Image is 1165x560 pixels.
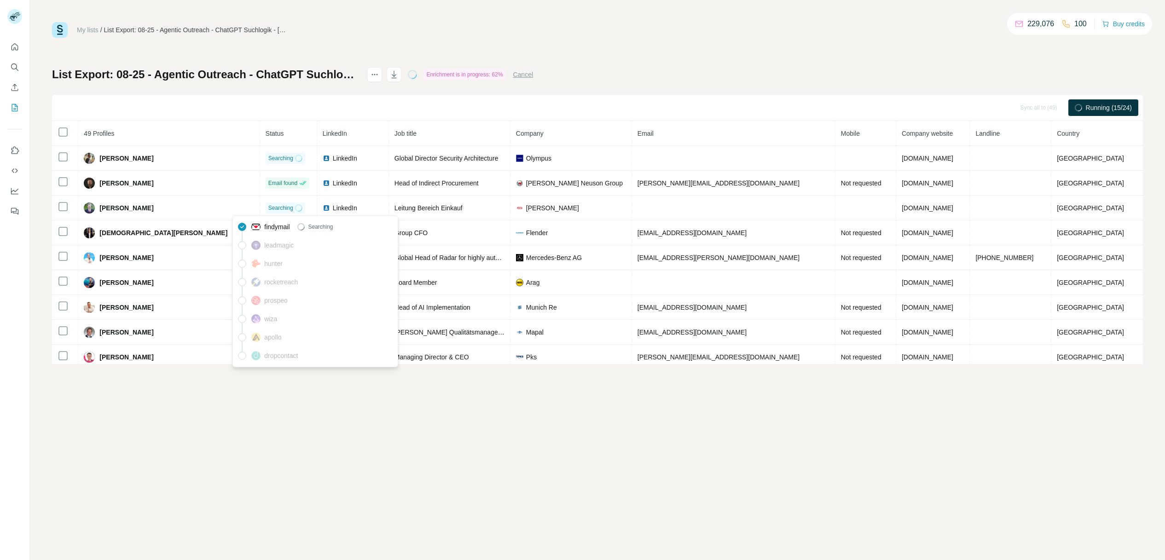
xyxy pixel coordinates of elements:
[1102,17,1145,30] button: Buy credits
[264,259,283,268] span: hunter
[394,329,512,336] span: [PERSON_NAME] Qualitätsmanagement
[99,278,153,287] span: [PERSON_NAME]
[7,183,22,199] button: Dashboard
[423,69,505,80] div: Enrichment is in progress: 62%
[394,353,469,361] span: Managing Director & CEO
[251,351,261,360] img: provider dropcontact logo
[264,222,290,231] span: findymail
[638,229,747,237] span: [EMAIL_ADDRESS][DOMAIN_NAME]
[394,130,417,137] span: Job title
[902,329,953,336] span: [DOMAIN_NAME]
[251,296,261,305] img: provider prospeo logo
[516,353,523,361] img: company-logo
[251,241,261,250] img: provider leadmagic logo
[251,314,261,323] img: provider wiza logo
[638,329,747,336] span: [EMAIL_ADDRESS][DOMAIN_NAME]
[516,254,523,261] img: company-logo
[7,203,22,219] button: Feedback
[52,67,359,82] h1: List Export: 08-25 - Agentic Outreach - ChatGPT Suchlogik - [DATE] 09:27
[264,351,298,360] span: dropcontact
[323,179,330,187] img: LinkedIn logo
[84,178,95,189] img: Avatar
[902,130,953,137] span: Company website
[516,329,523,336] img: company-logo
[902,254,953,261] span: [DOMAIN_NAME]
[99,179,153,188] span: [PERSON_NAME]
[1086,103,1132,112] span: Running (15/24)
[1057,353,1124,361] span: [GEOGRAPHIC_DATA]
[526,328,544,337] span: Mapal
[902,179,953,187] span: [DOMAIN_NAME]
[1027,18,1054,29] p: 229,076
[7,59,22,75] button: Search
[526,253,582,262] span: Mercedes-Benz AG
[975,254,1033,261] span: [PHONE_NUMBER]
[526,179,623,188] span: [PERSON_NAME] Neuson Group
[394,279,437,286] span: Board Member
[77,26,99,34] a: My lists
[308,223,333,231] span: Searching
[1057,130,1079,137] span: Country
[526,303,557,312] span: Munich Re
[394,229,428,237] span: Group CFO
[394,179,479,187] span: Head of Indirect Procurement
[99,154,153,163] span: [PERSON_NAME]
[516,279,523,286] img: company-logo
[264,241,294,250] span: leadmagic
[638,254,800,261] span: [EMAIL_ADDRESS][PERSON_NAME][DOMAIN_NAME]
[841,353,881,361] span: Not requested
[1057,279,1124,286] span: [GEOGRAPHIC_DATA]
[1057,155,1124,162] span: [GEOGRAPHIC_DATA]
[7,79,22,96] button: Enrich CSV
[902,204,953,212] span: [DOMAIN_NAME]
[526,154,551,163] span: Olympus
[841,229,881,237] span: Not requested
[84,252,95,263] img: Avatar
[333,154,357,163] span: LinkedIn
[516,229,523,237] img: company-logo
[526,278,540,287] span: Arag
[7,99,22,116] button: My lists
[526,203,579,213] span: [PERSON_NAME]
[100,25,102,35] li: /
[902,304,953,311] span: [DOMAIN_NAME]
[513,70,533,79] button: Cancel
[7,142,22,159] button: Use Surfe on LinkedIn
[84,352,95,363] img: Avatar
[841,254,881,261] span: Not requested
[264,296,288,305] span: prospeo
[841,329,881,336] span: Not requested
[99,328,153,337] span: [PERSON_NAME]
[84,153,95,164] img: Avatar
[7,162,22,179] button: Use Surfe API
[975,130,1000,137] span: Landline
[516,155,523,162] img: company-logo
[84,302,95,313] img: Avatar
[1057,254,1124,261] span: [GEOGRAPHIC_DATA]
[84,227,95,238] img: Avatar
[52,22,68,38] img: Surfe Logo
[84,327,95,338] img: Avatar
[516,204,523,212] img: company-logo
[394,304,470,311] span: Head of AI Implementation
[266,130,284,137] span: Status
[323,204,330,212] img: LinkedIn logo
[902,229,953,237] span: [DOMAIN_NAME]
[1057,329,1124,336] span: [GEOGRAPHIC_DATA]
[516,179,523,187] img: company-logo
[104,25,288,35] div: List Export: 08-25 - Agentic Outreach - ChatGPT Suchlogik - [DATE] 09:27
[394,155,498,162] span: Global Director Security Architecture
[516,304,523,311] img: company-logo
[99,203,153,213] span: [PERSON_NAME]
[264,314,277,323] span: wiza
[99,303,153,312] span: [PERSON_NAME]
[268,154,293,162] span: Searching
[638,304,747,311] span: [EMAIL_ADDRESS][DOMAIN_NAME]
[7,39,22,55] button: Quick start
[84,202,95,214] img: Avatar
[526,228,548,237] span: Flender
[84,130,114,137] span: 49 Profiles
[268,204,293,212] span: Searching
[99,352,153,362] span: [PERSON_NAME]
[516,130,544,137] span: Company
